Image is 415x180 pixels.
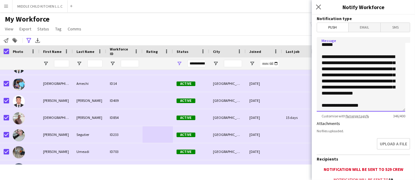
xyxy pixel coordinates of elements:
[317,114,374,118] span: Customise with
[34,37,41,44] app-action-btn: Export XLSX
[177,133,195,137] span: Active
[17,25,34,33] a: Export
[177,99,195,103] span: Active
[246,92,282,109] div: [DATE]
[177,61,182,66] button: Open Filter Menu
[73,92,106,109] div: [PERSON_NAME]
[388,114,410,118] span: 346 / 400
[13,163,25,175] img: Chukwudi Offia
[317,129,410,133] div: No files uploaded.
[73,126,106,143] div: Segutier
[5,15,49,24] span: My Workforce
[37,26,49,32] span: Status
[65,25,84,33] a: Comms
[76,61,82,66] button: Open Filter Menu
[13,95,25,107] img: Christian Oliver Laroya
[110,47,132,56] span: Workforce ID
[73,143,106,160] div: Umeadi
[177,116,195,120] span: Active
[2,37,10,44] app-action-btn: Notify workforce
[39,109,73,126] div: [DEMOGRAPHIC_DATA]
[209,92,246,109] div: [GEOGRAPHIC_DATA]
[317,121,340,126] label: Attachments
[11,37,19,44] app-action-btn: Add to tag
[317,16,410,21] h3: Notification type
[209,160,246,177] div: [GEOGRAPHIC_DATA]
[260,60,278,67] input: Joined Filter Input
[177,49,188,54] span: Status
[213,61,218,66] button: Open Filter Menu
[73,109,106,126] div: [PERSON_NAME]
[12,0,68,12] button: MIDDLE CHILD KITCHEN L.L.C
[209,109,246,126] div: [GEOGRAPHIC_DATA]
[39,126,73,143] div: [PERSON_NAME]
[106,92,143,109] div: ID409
[106,143,143,160] div: ID703
[13,146,25,158] img: Christopher Umeadi
[346,114,369,118] a: %merge tags%
[209,75,246,92] div: [GEOGRAPHIC_DATA]
[106,75,143,92] div: ID14
[2,25,16,33] a: View
[55,26,62,32] span: Tag
[39,92,73,109] div: [PERSON_NAME]
[317,23,348,32] span: Push
[13,129,25,141] img: Christine May Segutier
[39,75,73,92] div: [DEMOGRAPHIC_DATA][PERSON_NAME]
[13,78,25,90] img: Christian Benjamin Amechi
[121,60,139,67] input: Workforce ID Filter Input
[246,75,282,92] div: [DATE]
[73,75,106,92] div: Amechi
[246,126,282,143] div: [DATE]
[53,25,64,33] a: Tag
[312,3,415,11] h3: Notify Workforce
[39,160,73,177] div: Chukwudi
[349,23,381,32] span: Email
[177,150,195,154] span: Active
[87,60,103,67] input: Last Name Filter Input
[106,109,143,126] div: ID854
[13,112,25,124] img: Christian Thomas
[317,156,410,162] h3: Recipients
[19,26,31,32] span: Export
[282,109,319,126] div: 15 days
[246,143,282,160] div: [DATE]
[39,143,73,160] div: [PERSON_NAME]
[43,49,62,54] span: First Name
[5,26,13,32] span: View
[43,61,49,66] button: Open Filter Menu
[381,23,410,32] span: SMS
[146,49,158,54] span: Rating
[76,49,94,54] span: Last Name
[73,160,106,177] div: Offia
[68,26,81,32] span: Comms
[13,49,23,54] span: Photo
[177,81,195,86] span: Active
[25,37,32,44] app-action-btn: Advanced filters
[246,160,282,177] div: [DATE]
[106,160,143,177] div: ID39
[286,49,299,54] span: Last job
[35,25,52,33] a: Status
[209,126,246,143] div: [GEOGRAPHIC_DATA]
[249,61,255,66] button: Open Filter Menu
[213,49,220,54] span: City
[110,61,115,66] button: Open Filter Menu
[249,49,261,54] span: Joined
[106,126,143,143] div: ID233
[317,167,410,172] div: Notification will be sent to 529 crew
[209,143,246,160] div: [GEOGRAPHIC_DATA]
[377,138,410,150] button: Upload a file
[54,60,69,67] input: First Name Filter Input
[246,109,282,126] div: [DATE]
[224,60,242,67] input: City Filter Input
